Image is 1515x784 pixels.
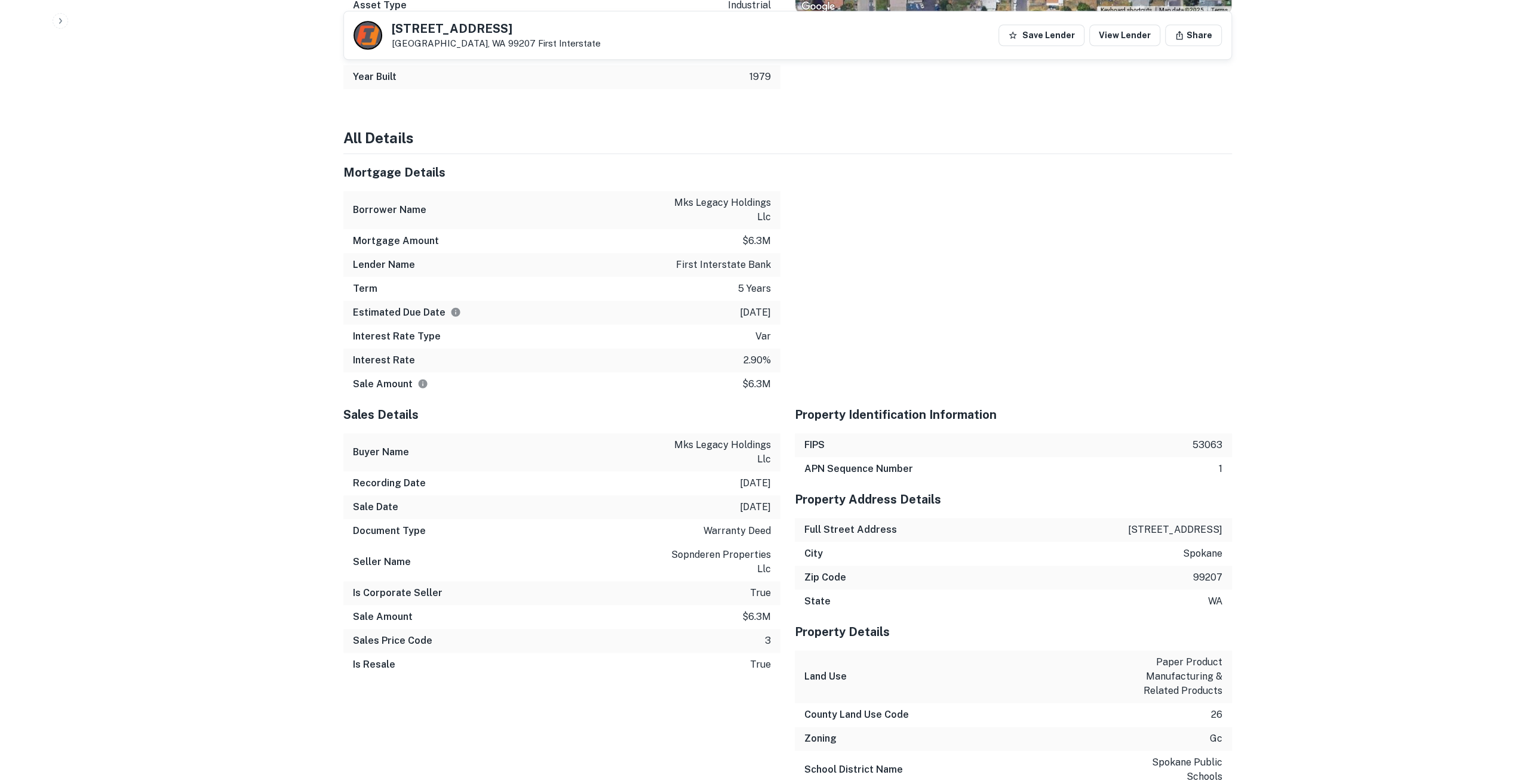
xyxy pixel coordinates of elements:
[804,669,847,684] h6: Land Use
[1210,731,1222,746] p: gc
[749,70,771,84] p: 1979
[795,406,1232,424] h5: Property Identification Information
[795,490,1232,508] h5: Property Address Details
[795,623,1232,641] h5: Property Details
[755,329,771,344] p: var
[353,476,426,490] h6: Recording Date
[742,234,771,248] p: $6.3m
[1115,755,1222,784] p: spokane public schools
[538,38,601,48] a: First Interstate
[1211,708,1222,722] p: 26
[750,586,771,600] p: true
[742,610,771,624] p: $6.3m
[450,307,461,317] svg: Estimate is based on a standard schedule for this type of loan.
[1193,570,1222,585] p: 99207
[742,377,771,391] p: $6.3m
[353,70,397,84] h6: Year Built
[353,258,415,272] h6: Lender Name
[353,658,395,672] h6: Is Resale
[804,708,909,722] h6: County Land Use Code
[740,305,771,320] p: [DATE]
[1165,24,1222,46] button: Share
[703,524,771,538] p: warranty deed
[417,378,428,389] svg: The values displayed on the website are for informational purposes only and may be reported incor...
[353,634,432,648] h6: Sales Price Code
[1128,523,1222,537] p: [STREET_ADDRESS]
[663,548,771,576] p: sopnderen properties llc
[804,438,825,452] h6: FIPS
[343,406,780,424] h5: Sales Details
[1183,547,1222,561] p: spokane
[1193,438,1222,452] p: 53063
[353,282,377,296] h6: Term
[392,38,601,49] p: [GEOGRAPHIC_DATA], WA 99207
[353,524,426,538] h6: Document Type
[804,763,903,777] h6: School District Name
[1101,6,1152,14] button: Keyboard shortcuts
[676,258,771,272] p: first interstate bank
[804,570,846,585] h6: Zip Code
[353,445,409,459] h6: Buyer Name
[740,476,771,490] p: [DATE]
[1219,462,1222,476] p: 1
[353,555,411,569] h6: Seller Name
[1208,594,1222,609] p: wa
[353,329,441,344] h6: Interest Rate Type
[353,610,413,624] h6: Sale Amount
[353,234,439,248] h6: Mortgage Amount
[353,353,415,368] h6: Interest Rate
[663,438,771,467] p: mks legacy holdings llc
[663,196,771,224] p: mks legacy holdings llc
[353,377,428,391] h6: Sale Amount
[1211,7,1228,13] a: Terms (opens in new tab)
[353,500,398,514] h6: Sale Date
[740,500,771,514] p: [DATE]
[353,305,461,320] h6: Estimated Due Date
[1159,7,1204,13] span: Map data ©2025
[765,634,771,648] p: 3
[804,523,897,537] h6: Full Street Address
[1115,655,1222,698] p: paper product manufacturing & related products
[343,163,780,181] h5: Mortgage Details
[804,594,831,609] h6: State
[353,586,442,600] h6: Is Corporate Seller
[1455,689,1515,746] iframe: Chat Widget
[343,127,1232,149] h4: All Details
[804,462,913,476] h6: APN Sequence Number
[998,24,1084,46] button: Save Lender
[804,547,823,561] h6: City
[743,353,771,368] p: 2.90%
[738,282,771,296] p: 5 years
[804,731,837,746] h6: Zoning
[750,658,771,672] p: true
[353,203,426,217] h6: Borrower Name
[1089,24,1160,46] a: View Lender
[392,23,601,35] h5: [STREET_ADDRESS]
